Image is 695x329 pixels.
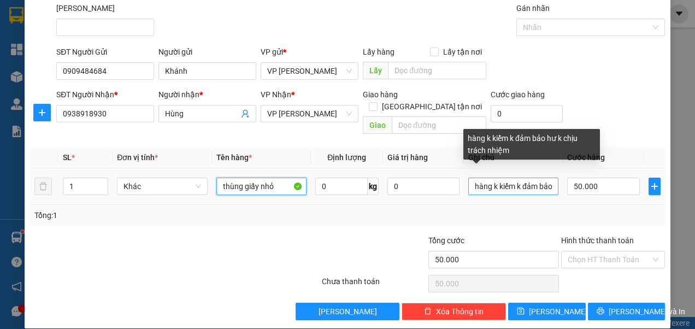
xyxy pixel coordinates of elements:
[117,153,158,162] span: Đơn vị tính
[63,153,72,162] span: SL
[241,109,250,118] span: user-add
[123,178,201,195] span: Khác
[56,19,154,36] input: Mã ĐH
[296,303,399,320] button: [PERSON_NAME]
[261,90,291,99] span: VP Nhận
[34,108,50,117] span: plus
[216,178,307,195] input: VD: Bàn, Ghế
[267,105,352,122] span: VP Phan Thiết
[321,275,427,295] div: Chưa thanh toán
[388,62,486,79] input: Dọc đường
[508,303,586,320] button: save[PERSON_NAME]
[468,178,558,195] input: Ghi Chú
[516,4,550,13] label: Gán nhãn
[439,46,486,58] span: Lấy tận nơi
[158,89,256,101] div: Người nhận
[597,307,604,316] span: printer
[319,305,377,318] span: [PERSON_NAME]
[56,46,154,58] div: SĐT Người Gửi
[649,182,661,191] span: plus
[56,4,115,13] label: Mã ĐH
[34,209,269,221] div: Tổng: 1
[56,89,154,101] div: SĐT Người Nhận
[491,90,545,99] label: Cước giao hàng
[363,62,388,79] span: Lấy
[363,48,394,56] span: Lấy hàng
[387,178,460,195] input: 0
[392,116,486,134] input: Dọc đường
[609,305,685,318] span: [PERSON_NAME] và In
[327,153,366,162] span: Định lượng
[463,129,600,160] div: hàng k kiểm k đảm bảo hư k chịu trách nhiệm
[33,104,51,121] button: plus
[424,307,432,316] span: delete
[387,153,428,162] span: Giá trị hàng
[517,307,525,316] span: save
[363,90,398,99] span: Giao hàng
[158,46,256,58] div: Người gửi
[436,305,484,318] span: Xóa Thông tin
[363,116,392,134] span: Giao
[34,178,52,195] button: delete
[428,236,464,245] span: Tổng cước
[561,236,634,245] label: Hình thức thanh toán
[267,63,352,79] span: VP Phạm Ngũ Lão
[588,303,665,320] button: printer[PERSON_NAME] và In
[261,46,358,58] div: VP gửi
[216,153,252,162] span: Tên hàng
[529,305,587,318] span: [PERSON_NAME]
[402,303,505,320] button: deleteXóa Thông tin
[649,178,661,195] button: plus
[378,101,486,113] span: [GEOGRAPHIC_DATA] tận nơi
[368,178,379,195] span: kg
[491,105,563,122] input: Cước giao hàng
